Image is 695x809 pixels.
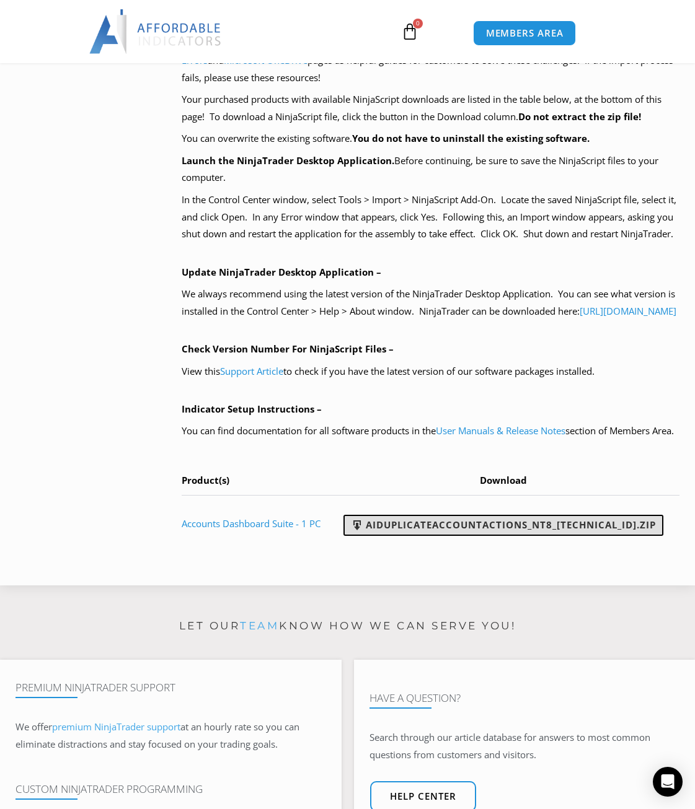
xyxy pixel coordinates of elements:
[182,403,322,415] b: Indicator Setup Instructions –
[89,9,223,54] img: LogoAI | Affordable Indicators – NinjaTrader
[182,363,680,380] p: View this to check if you have the latest version of our software packages installed.
[343,515,663,536] a: AIDuplicateAccountActions_NT8_[TECHNICAL_ID].zip
[182,343,394,355] b: Check Version Number For NinjaScript Files –
[383,14,437,50] a: 0
[413,19,423,28] span: 0
[182,152,680,187] p: Before continuing, be sure to save the NinjaScript files to your computer.
[390,792,456,801] span: Help center
[182,130,680,147] p: You can overwrite the existing software.
[15,720,52,733] span: We offer
[486,28,564,38] span: MEMBERS AREA
[15,681,326,694] h4: Premium NinjaTrader Support
[352,132,590,144] b: You do not have to uninstall the existing software.
[370,729,680,764] p: Search through our article database for answers to most common questions from customers and visit...
[653,767,683,797] div: Open Intercom Messenger
[436,424,565,437] a: User Manuals & Release Notes
[580,305,676,317] a: [URL][DOMAIN_NAME]
[220,365,283,377] a: Support Article
[182,191,680,243] p: In the Control Center window, select Tools > Import > NinjaScript Add-On. Locate the saved NinjaS...
[182,37,624,66] a: Resolve NinjaScript Errors
[182,517,321,530] a: Accounts Dashboard Suite - 1 PC
[182,286,680,320] p: We always recommend using the latest version of the NinjaTrader Desktop Application. You can see ...
[240,619,279,632] a: team
[15,783,326,795] h4: Custom NinjaTrader Programming
[182,91,680,126] p: Your purchased products with available NinjaScript downloads are listed in the table below, at th...
[182,266,381,278] b: Update NinjaTrader Desktop Application –
[182,422,680,440] p: You can find documentation for all software products in the section of Members Area.
[182,154,394,167] b: Launch the NinjaTrader Desktop Application.
[518,110,641,123] b: Do not extract the zip file!
[480,474,527,486] span: Download
[473,20,577,46] a: MEMBERS AREA
[52,720,180,733] a: premium NinjaTrader support
[224,54,308,66] a: Microsoft OneDrive
[370,692,680,704] h4: Have A Question?
[182,474,229,486] span: Product(s)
